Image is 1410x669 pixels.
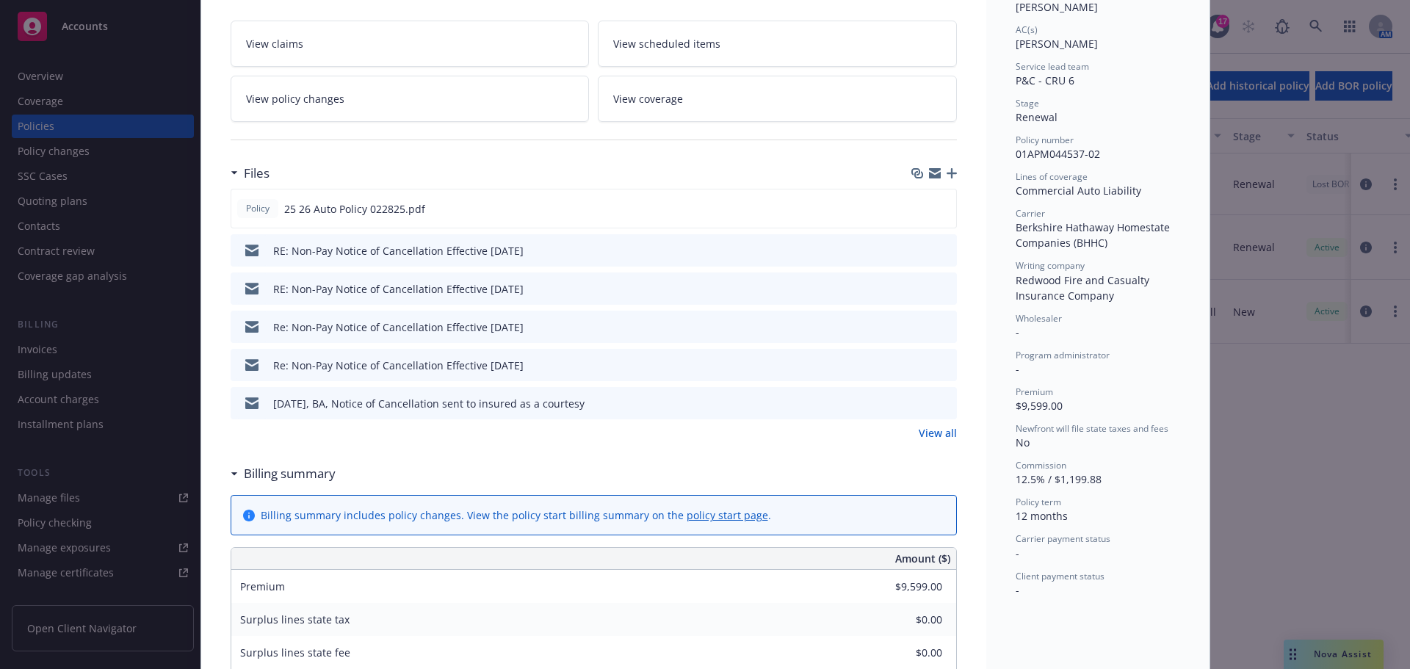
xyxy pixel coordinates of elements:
div: Billing summary includes policy changes. View the policy start billing summary on the . [261,507,771,523]
button: download file [914,319,926,335]
span: View scheduled items [613,36,720,51]
span: Berkshire Hathaway Homestate Companies (BHHC) [1016,220,1173,250]
div: RE: Non-Pay Notice of Cancellation Effective [DATE] [273,281,524,297]
span: Policy term [1016,496,1061,508]
span: $9,599.00 [1016,399,1063,413]
span: Writing company [1016,259,1085,272]
div: Re: Non-Pay Notice of Cancellation Effective [DATE] [273,358,524,373]
div: RE: Non-Pay Notice of Cancellation Effective [DATE] [273,243,524,258]
span: 12.5% / $1,199.88 [1016,472,1102,486]
span: P&C - CRU 6 [1016,73,1074,87]
div: Commercial Auto Liability [1016,183,1180,198]
span: Policy [243,202,272,215]
span: No [1016,435,1030,449]
input: 0.00 [856,609,951,631]
button: preview file [937,201,950,217]
span: Service lead team [1016,60,1089,73]
span: - [1016,325,1019,339]
span: View claims [246,36,303,51]
div: Billing summary [231,464,336,483]
h3: Files [244,164,270,183]
a: View all [919,425,957,441]
button: preview file [938,243,951,258]
h3: Billing summary [244,464,336,483]
button: download file [914,243,926,258]
span: Redwood Fire and Casualty Insurance Company [1016,273,1152,303]
span: View coverage [613,91,683,106]
span: 25 26 Auto Policy 022825.pdf [284,201,425,217]
div: [DATE], BA, Notice of Cancellation sent to insured as a courtesy [273,396,585,411]
span: 12 months [1016,509,1068,523]
span: Newfront will file state taxes and fees [1016,422,1168,435]
div: Re: Non-Pay Notice of Cancellation Effective [DATE] [273,319,524,335]
span: AC(s) [1016,23,1038,36]
span: - [1016,546,1019,560]
button: download file [914,281,926,297]
button: download file [914,396,926,411]
a: View claims [231,21,590,67]
span: Program administrator [1016,349,1110,361]
a: policy start page [687,508,768,522]
a: View scheduled items [598,21,957,67]
span: View policy changes [246,91,344,106]
span: Surplus lines state tax [240,612,350,626]
span: - [1016,362,1019,376]
span: Policy number [1016,134,1074,146]
button: download file [914,201,925,217]
span: Premium [1016,386,1053,398]
span: Carrier payment status [1016,532,1110,545]
span: Carrier [1016,207,1045,220]
a: View policy changes [231,76,590,122]
button: preview file [938,358,951,373]
span: Renewal [1016,110,1057,124]
span: Lines of coverage [1016,170,1088,183]
span: Premium [240,579,285,593]
span: 01APM044537-02 [1016,147,1100,161]
button: download file [914,358,926,373]
button: preview file [938,319,951,335]
span: Amount ($) [895,551,950,566]
button: preview file [938,396,951,411]
span: Wholesaler [1016,312,1062,325]
div: Files [231,164,270,183]
span: Stage [1016,97,1039,109]
span: Surplus lines state fee [240,646,350,659]
span: - [1016,583,1019,597]
input: 0.00 [856,576,951,598]
span: Client payment status [1016,570,1104,582]
input: 0.00 [856,642,951,664]
span: Commission [1016,459,1066,471]
button: preview file [938,281,951,297]
a: View coverage [598,76,957,122]
span: [PERSON_NAME] [1016,37,1098,51]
